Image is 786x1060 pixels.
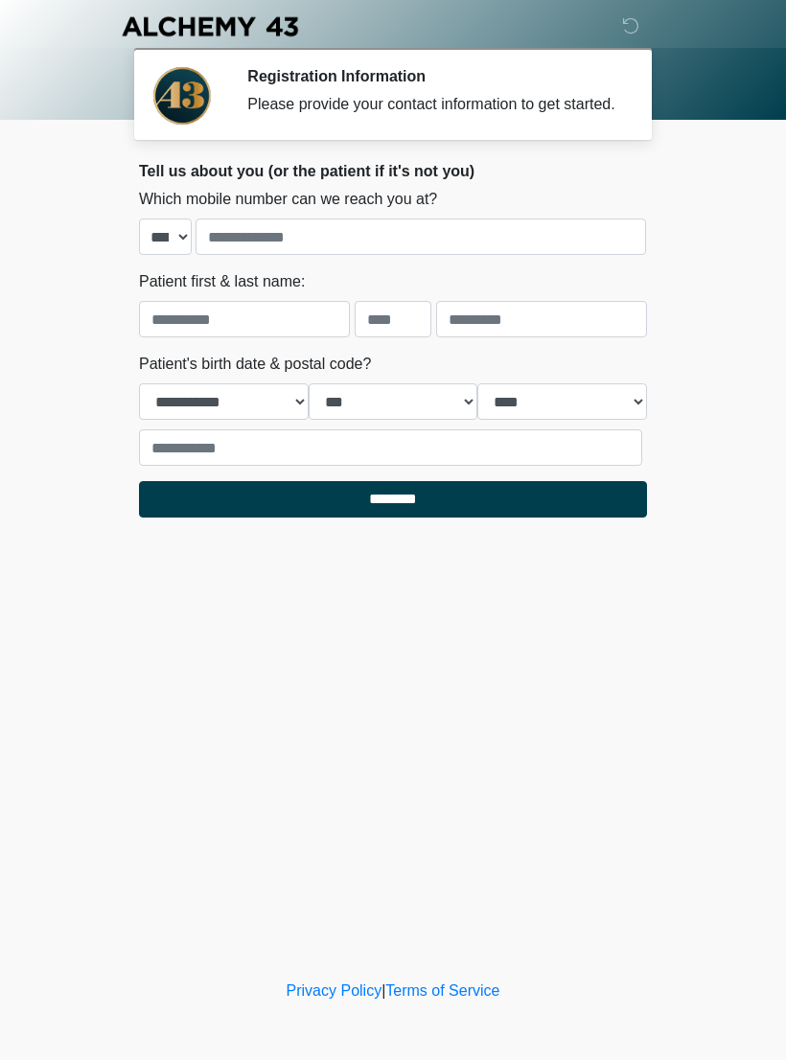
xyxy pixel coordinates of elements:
[139,162,647,180] h2: Tell us about you (or the patient if it's not you)
[247,93,618,116] div: Please provide your contact information to get started.
[153,67,211,125] img: Agent Avatar
[139,270,305,293] label: Patient first & last name:
[385,982,499,999] a: Terms of Service
[139,353,371,376] label: Patient's birth date & postal code?
[139,188,437,211] label: Which mobile number can we reach you at?
[120,14,300,38] img: Alchemy 43 Logo
[247,67,618,85] h2: Registration Information
[287,982,382,999] a: Privacy Policy
[381,982,385,999] a: |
